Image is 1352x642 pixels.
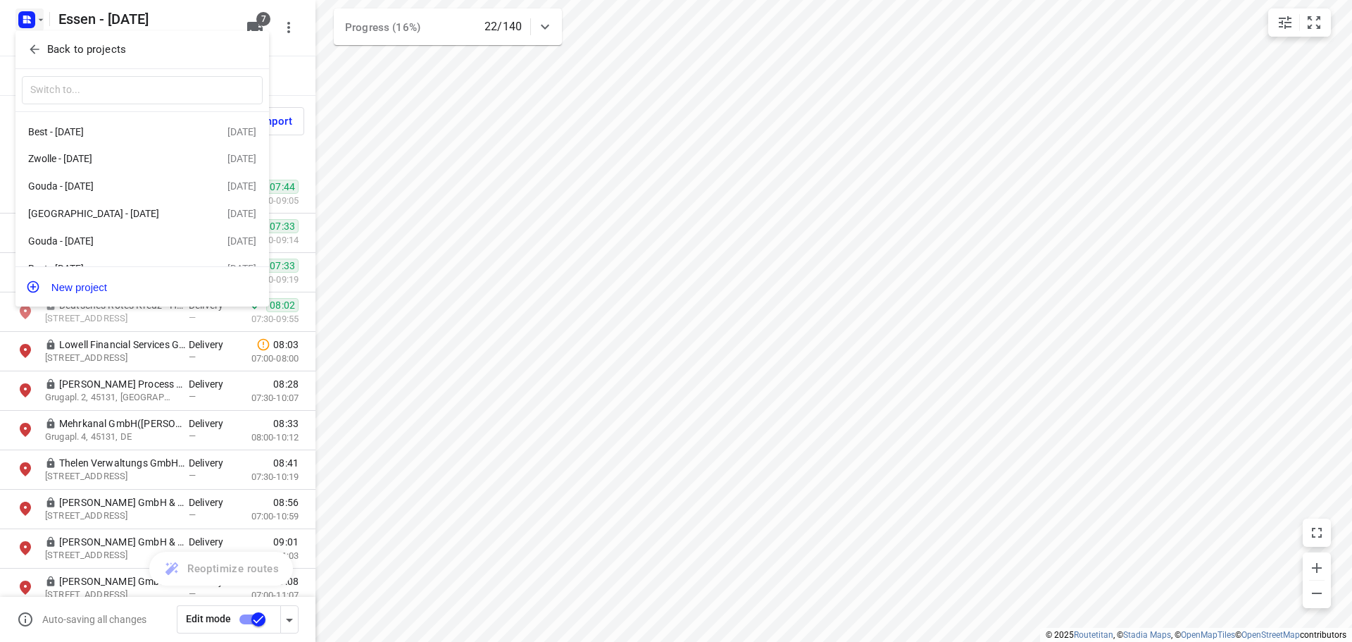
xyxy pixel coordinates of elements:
[227,208,256,219] div: [DATE]
[15,118,269,145] div: Best - [DATE][DATE]
[227,263,256,274] div: [DATE]
[15,173,269,200] div: Gouda - [DATE][DATE]
[28,153,190,164] div: Zwolle - [DATE]
[28,263,190,274] div: Best - [DATE]
[15,273,269,301] button: New project
[22,76,263,105] input: Switch to...
[22,38,263,61] button: Back to projects
[227,235,256,247] div: [DATE]
[227,126,256,137] div: [DATE]
[28,180,190,192] div: Gouda - [DATE]
[227,180,256,192] div: [DATE]
[28,126,190,137] div: Best - [DATE]
[15,200,269,228] div: [GEOGRAPHIC_DATA] - [DATE][DATE]
[28,235,190,247] div: Gouda - [DATE]
[15,228,269,255] div: Gouda - [DATE][DATE]
[15,145,269,173] div: Zwolle - [DATE][DATE]
[28,208,190,219] div: [GEOGRAPHIC_DATA] - [DATE]
[227,153,256,164] div: [DATE]
[47,42,126,58] p: Back to projects
[15,255,269,283] div: Best - [DATE][DATE]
